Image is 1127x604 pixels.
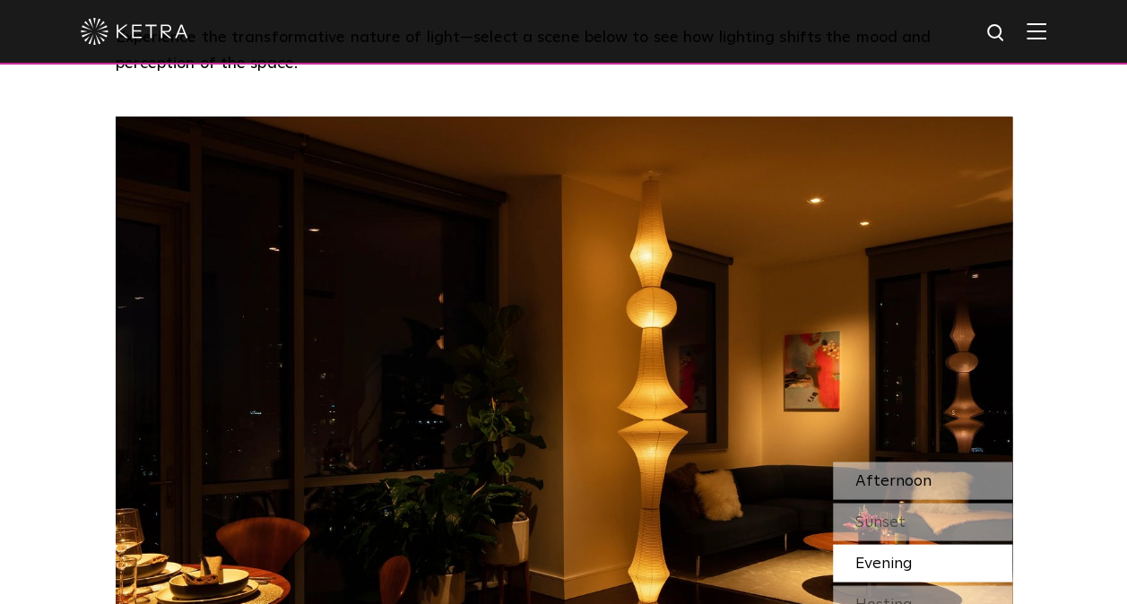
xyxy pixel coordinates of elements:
span: Evening [855,555,913,571]
img: Hamburger%20Nav.svg [1027,22,1046,39]
span: Afternoon [855,472,932,488]
span: Sunset [855,513,906,530]
img: search icon [985,22,1008,45]
img: ketra-logo-2019-white [81,18,188,45]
